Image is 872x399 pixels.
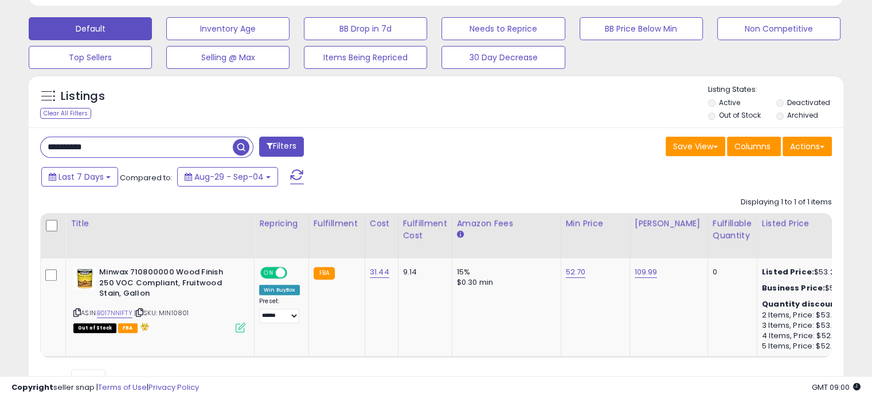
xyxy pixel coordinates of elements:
div: Win BuyBox [259,285,300,295]
span: Aug-29 - Sep-04 [194,171,264,183]
span: | SKU: MIN10801 [134,308,189,317]
div: seller snap | | [11,382,199,393]
label: Active [719,98,740,107]
div: Fulfillable Quantity [713,218,752,242]
button: BB Price Below Min [580,17,703,40]
div: : [762,299,857,309]
div: Fulfillment Cost [403,218,447,242]
div: 2 Items, Price: $53.88 [762,310,857,320]
span: Show: entries [49,373,131,384]
div: $53.2 [762,283,857,293]
div: Displaying 1 to 1 of 1 items [741,197,832,208]
button: Selling @ Max [166,46,290,69]
div: 0 [713,267,748,277]
div: 15% [457,267,552,277]
div: 9.14 [403,267,443,277]
b: Minwax 710800000 Wood Finish 250 VOC Compliant, Fruitwood Stain, Gallon [99,267,238,302]
button: Items Being Repriced [304,46,427,69]
button: Actions [783,137,832,156]
span: Compared to: [120,172,173,183]
button: Inventory Age [166,17,290,40]
button: Default [29,17,152,40]
small: Amazon Fees. [457,230,464,240]
button: 30 Day Decrease [441,46,565,69]
button: Save View [666,137,725,156]
small: FBA [314,267,335,280]
label: Archived [787,110,818,120]
div: Clear All Filters [40,108,91,119]
div: Repricing [259,218,304,230]
div: Fulfillment [314,218,360,230]
button: Needs to Reprice [441,17,565,40]
span: ON [261,268,276,278]
div: 5 Items, Price: $52.7 [762,341,857,351]
i: hazardous material [138,323,150,331]
span: Last 7 Days [58,171,104,183]
p: Listing States: [708,84,843,95]
div: [PERSON_NAME] [635,218,703,230]
span: 2025-09-12 09:00 GMT [812,382,861,393]
div: ASIN: [73,267,245,331]
div: Listed Price [762,218,861,230]
span: All listings that are currently out of stock and unavailable for purchase on Amazon [73,323,116,333]
div: Amazon Fees [457,218,556,230]
button: Top Sellers [29,46,152,69]
b: Listed Price: [762,266,814,277]
a: 109.99 [635,266,658,278]
div: 4 Items, Price: $52.78 [762,331,857,341]
div: Title [71,218,249,230]
div: Preset: [259,297,300,323]
div: $53.21 [762,267,857,277]
a: 52.70 [566,266,586,278]
strong: Copyright [11,382,53,393]
span: FBA [118,323,138,333]
div: Cost [370,218,393,230]
b: Quantity discounts [762,299,844,309]
div: $0.30 min [457,277,552,288]
a: Privacy Policy [148,382,199,393]
label: Out of Stock [719,110,761,120]
a: B017NNIFTY [97,308,132,318]
button: Filters [259,137,304,157]
label: Deactivated [787,98,830,107]
span: Columns [734,141,771,152]
h5: Listings [61,88,105,104]
div: 3 Items, Price: $53.33 [762,320,857,331]
img: 51VTyt4ueVL._SL40_.jpg [73,267,96,290]
button: Aug-29 - Sep-04 [177,167,278,187]
button: Last 7 Days [41,167,118,187]
button: Non Competitive [717,17,840,40]
button: BB Drop in 7d [304,17,427,40]
span: OFF [286,268,304,278]
a: 31.44 [370,266,389,278]
b: Business Price: [762,282,825,293]
button: Columns [727,137,781,156]
div: Min Price [566,218,625,230]
a: Terms of Use [98,382,147,393]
